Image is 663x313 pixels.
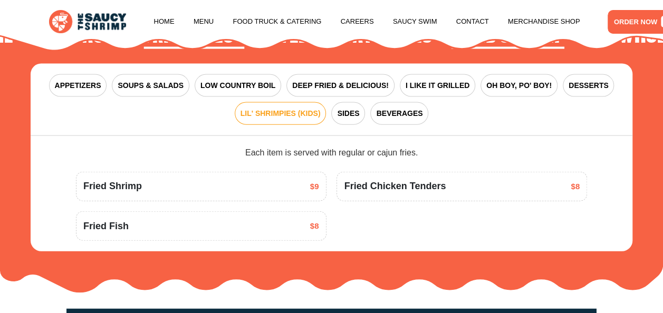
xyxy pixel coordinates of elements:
span: Fried Fish [83,219,129,233]
span: BEVERAGES [376,108,422,119]
span: $8 [571,181,580,193]
span: OH BOY, PO' BOY! [486,80,552,91]
span: $8 [310,220,319,232]
a: Menu [194,2,214,42]
div: Each item is served with regular or cajun fries. [76,146,587,159]
span: LIL' SHRIMPIES (KIDS) [241,108,321,119]
a: Food Truck & Catering [233,2,321,42]
button: SIDES [331,102,365,125]
span: I LIKE IT GRILLED [406,80,469,91]
span: LOW COUNTRY BOIL [200,80,275,91]
a: Merchandise Shop [508,2,580,42]
button: OH BOY, PO' BOY! [481,74,558,97]
a: Saucy Swim [393,2,437,42]
a: Careers [341,2,374,42]
button: DESSERTS [563,74,614,97]
img: logo [49,10,126,33]
span: Fried Shrimp [83,179,142,193]
a: Home [154,2,175,42]
span: SIDES [337,108,359,119]
span: Fried Chicken Tenders [344,179,446,193]
a: Contact [456,2,489,42]
span: DEEP FRIED & DELICIOUS! [292,80,389,91]
span: APPETIZERS [55,80,101,91]
button: DEEP FRIED & DELICIOUS! [286,74,395,97]
button: APPETIZERS [49,74,107,97]
span: DESSERTS [569,80,608,91]
span: $9 [310,181,319,193]
span: SOUPS & SALADS [118,80,183,91]
button: SOUPS & SALADS [112,74,189,97]
button: LOW COUNTRY BOIL [195,74,281,97]
button: BEVERAGES [370,102,428,125]
button: I LIKE IT GRILLED [400,74,475,97]
button: LIL' SHRIMPIES (KIDS) [235,102,326,125]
